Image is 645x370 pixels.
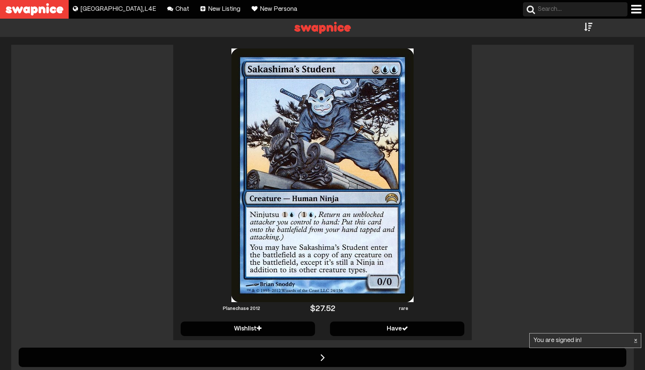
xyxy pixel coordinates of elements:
[231,48,414,302] img: images%2Fscryfall%2F8c3d4d71-c750-4146-80fb-7cfd2427c62f%2Fimage_uris_normal.jpg.webp
[634,337,637,344] a: ×
[523,2,627,16] input: Search...
[181,322,315,336] button: Wishlist
[289,19,356,37] img: Swapnice Logo
[336,306,472,311] div: rare
[330,322,464,336] button: Have
[310,304,336,313] div: $ 27.52
[533,338,582,343] span: You are signed in!
[19,348,626,367] button: Next item
[173,306,310,311] div: Planechase 2012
